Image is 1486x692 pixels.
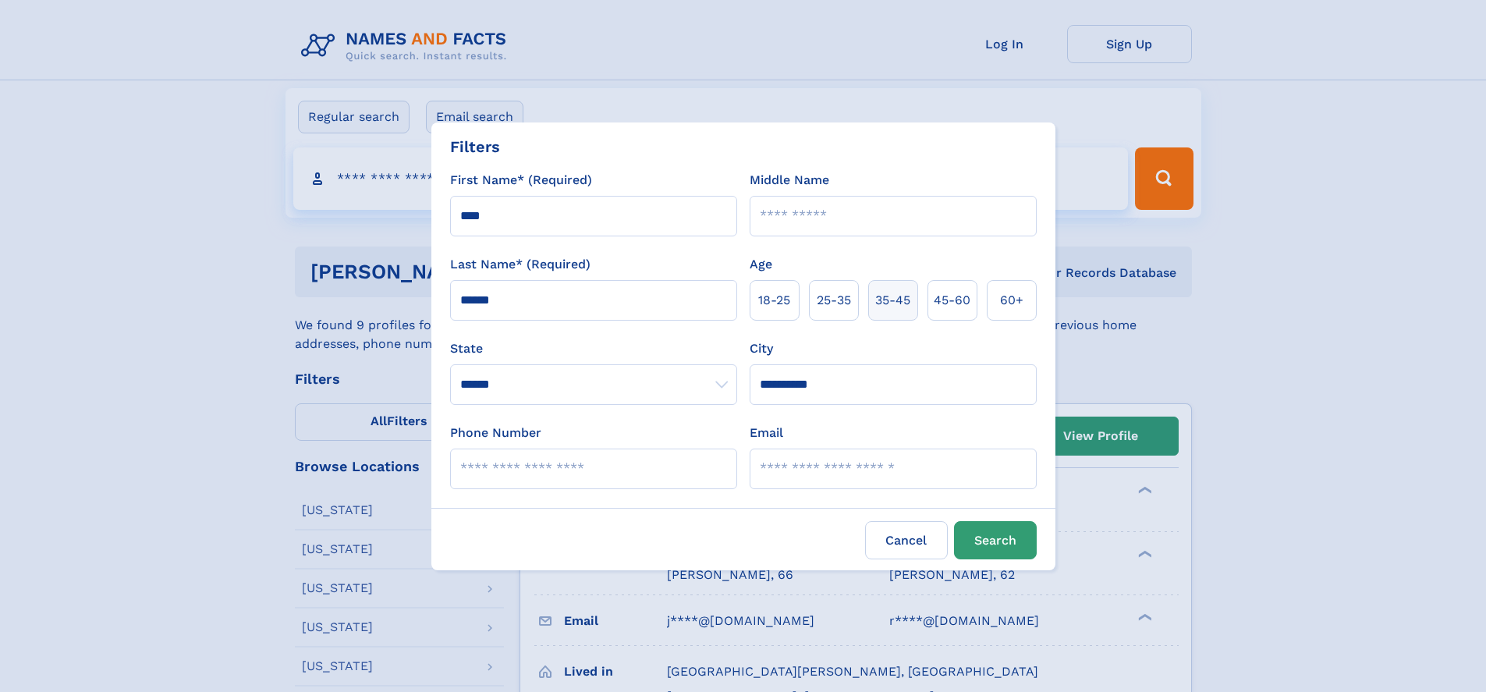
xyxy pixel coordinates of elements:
[450,424,541,442] label: Phone Number
[750,424,783,442] label: Email
[750,171,829,190] label: Middle Name
[1000,291,1023,310] span: 60+
[450,171,592,190] label: First Name* (Required)
[954,521,1037,559] button: Search
[875,291,910,310] span: 35‑45
[934,291,970,310] span: 45‑60
[817,291,851,310] span: 25‑35
[865,521,948,559] label: Cancel
[758,291,790,310] span: 18‑25
[450,339,737,358] label: State
[450,255,590,274] label: Last Name* (Required)
[450,135,500,158] div: Filters
[750,339,773,358] label: City
[750,255,772,274] label: Age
